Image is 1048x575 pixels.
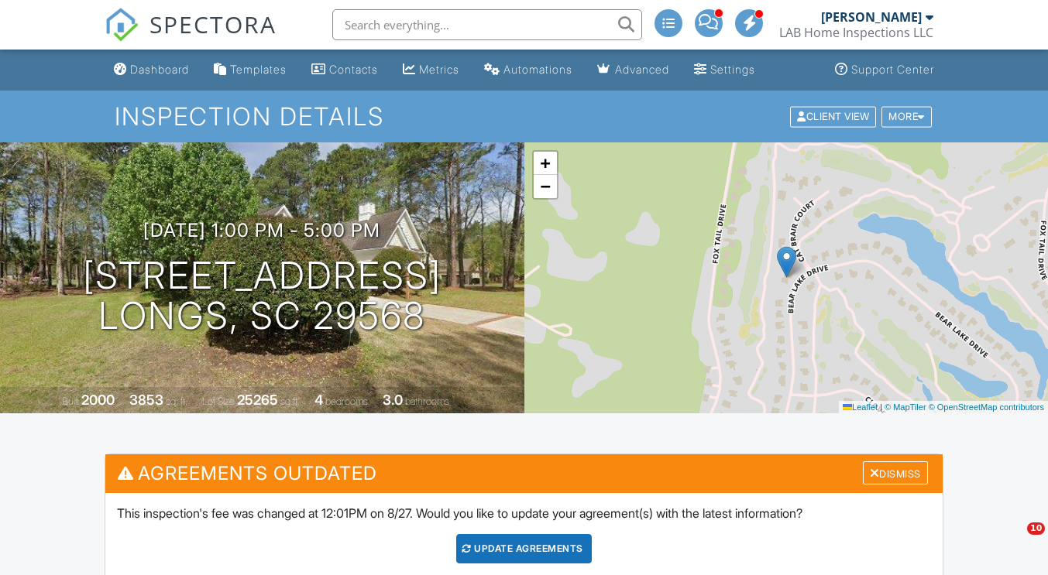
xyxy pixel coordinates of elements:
[208,56,293,84] a: Templates
[419,63,459,76] div: Metrics
[237,392,278,408] div: 25265
[105,8,139,42] img: The Best Home Inspection Software - Spectora
[130,63,189,76] div: Dashboard
[149,8,277,40] span: SPECTORA
[305,56,384,84] a: Contacts
[397,56,466,84] a: Metrics
[314,392,323,408] div: 4
[1027,522,1045,535] span: 10
[325,395,368,407] span: bedrooms
[995,522,1033,560] iframe: Intercom live chat
[62,395,79,407] span: Built
[615,63,669,76] div: Advanced
[880,402,882,412] span: |
[280,395,300,407] span: sq.ft.
[540,176,550,196] span: −
[863,461,928,485] div: Dismiss
[540,153,550,173] span: +
[843,402,878,412] a: Leaflet
[115,103,933,130] h1: Inspection Details
[129,392,163,408] div: 3853
[710,63,755,76] div: Settings
[105,21,277,53] a: SPECTORA
[202,395,235,407] span: Lot Size
[779,25,933,40] div: LAB Home Inspections LLC
[456,534,592,563] div: Update Agreements
[881,106,932,127] div: More
[105,454,942,492] h3: Agreements Outdated
[534,152,557,175] a: Zoom in
[383,392,403,408] div: 3.0
[503,63,572,76] div: Automations
[230,63,287,76] div: Templates
[478,56,579,84] a: Automations (Advanced)
[929,402,1044,412] a: © OpenStreetMap contributors
[777,246,796,278] img: Marker
[143,220,380,241] h3: [DATE] 1:00 pm - 5:00 pm
[688,56,761,84] a: Settings
[405,395,449,407] span: bathrooms
[81,392,115,408] div: 2000
[332,9,642,40] input: Search everything...
[885,402,926,412] a: © MapTiler
[821,9,922,25] div: [PERSON_NAME]
[790,106,876,127] div: Client View
[829,56,940,84] a: Support Center
[166,395,187,407] span: sq. ft.
[591,56,675,84] a: Advanced
[108,56,195,84] a: Dashboard
[851,63,934,76] div: Support Center
[789,110,880,122] a: Client View
[534,175,557,198] a: Zoom out
[83,255,442,337] h1: [STREET_ADDRESS] Longs, SC 29568
[329,63,378,76] div: Contacts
